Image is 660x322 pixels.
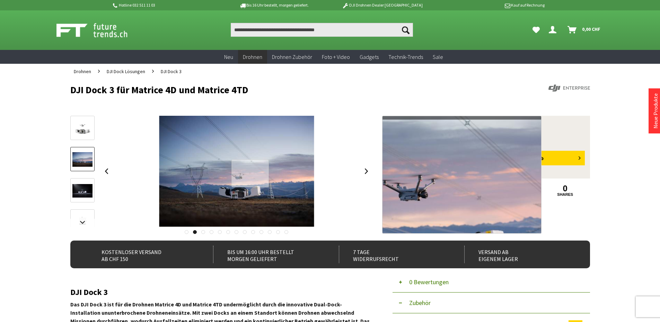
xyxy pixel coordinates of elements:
span: Gadgets [360,53,379,60]
p: Kauf auf Rechnung [437,1,545,9]
a: Gadgets [355,50,384,64]
a: Warenkorb [565,23,604,37]
button: Suchen [398,23,413,37]
a: Neu [219,50,238,64]
p: Hotline 032 511 11 03 [112,1,220,9]
span: Technik-Trends [388,53,423,60]
a: 0 [541,185,589,192]
input: Produkt, Marke, Kategorie, EAN, Artikelnummer… [231,23,413,37]
h1: DJI Dock 3 für Matrice 4D und Matrice 4TD [70,85,486,95]
span: DJI Dock 3 [161,68,182,75]
div: Bis um 16:00 Uhr bestellt Morgen geliefert [213,246,324,263]
p: Bis 16 Uhr bestellt, morgen geliefert. [220,1,328,9]
span: Drohnen [243,53,262,60]
div: 7 Tage Widerrufsrecht [339,246,449,263]
a: Foto + Video [317,50,355,64]
a: Technik-Trends [384,50,428,64]
span: 0,00 CHF [582,24,600,35]
span: Foto + Video [322,53,350,60]
img: Vorschau: DJI Dock 3 für Matrice 4D und Matrice 4TD [72,118,93,138]
a: shares [541,192,589,197]
div: Versand ab eigenem Lager [464,246,575,263]
a: Drohnen [238,50,267,64]
a: DJI Dock 3 [157,64,185,79]
span: Neu [224,53,233,60]
strong: Das DJI Dock 3 ist für die Drohnen Matrice 4D und Matrice 4TD und [70,301,233,308]
a: Neue Produkte [652,93,659,129]
a: Drohnen Zubehör [267,50,317,64]
button: 0 Bewertungen [393,272,590,293]
a: Meine Favoriten [529,23,543,37]
img: Shop Futuretrends - zur Startseite wechseln [56,21,143,39]
p: DJI Drohnen Dealer [GEOGRAPHIC_DATA] [328,1,436,9]
span: DJI Dock Lösungen [107,68,145,75]
a: Sale [428,50,448,64]
a: Dein Konto [546,23,562,37]
a: Drohnen [70,64,95,79]
div: Kostenloser Versand ab CHF 150 [88,246,198,263]
h2: DJI Dock 3 [70,288,372,297]
button: Zubehör [393,293,590,313]
img: DJI Enterprise [548,85,590,92]
span: Drohnen Zubehör [272,53,312,60]
span: Drohnen [74,68,91,75]
a: DJI Dock Lösungen [103,64,149,79]
span: Sale [433,53,443,60]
